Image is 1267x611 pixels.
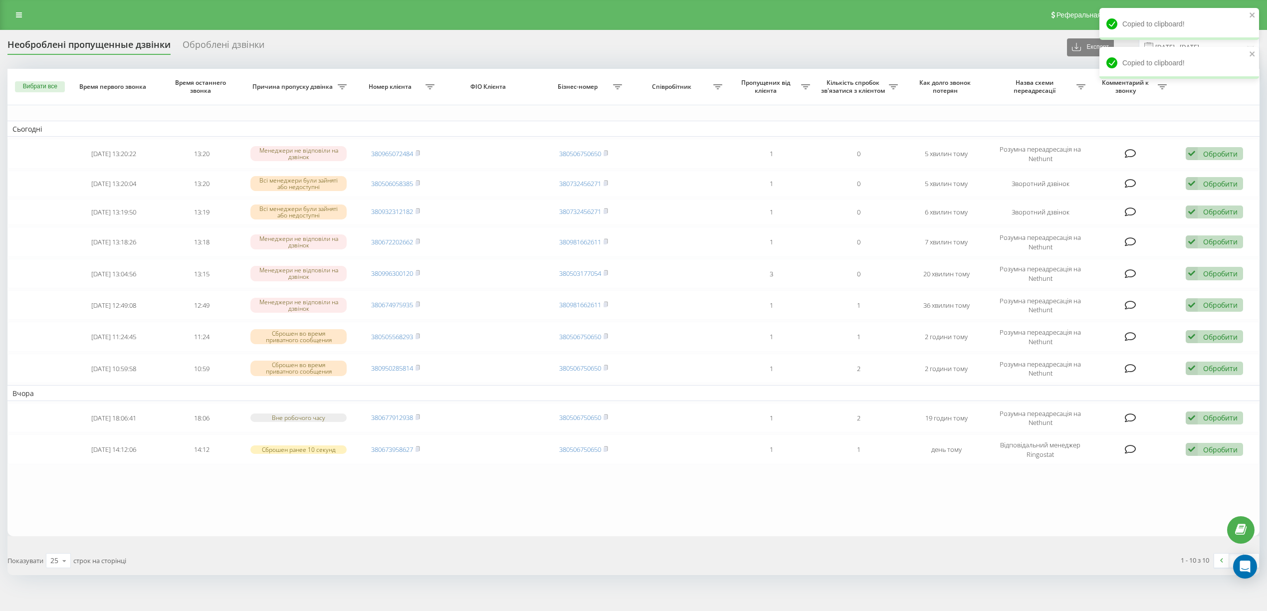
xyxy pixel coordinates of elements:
[1087,43,1109,50] font: Експорт
[12,389,34,398] font: Вчора
[371,207,413,216] a: 380932312182
[194,445,210,454] font: 14:12
[371,413,413,422] font: 380677912938
[857,445,860,454] font: 1
[91,445,136,454] font: [DATE] 14:12:06
[1203,149,1238,159] font: Обробити
[857,269,860,278] font: 0
[91,332,136,341] font: [DATE] 11:24:45
[559,237,601,246] a: 380981662611
[91,413,136,422] font: [DATE] 18:06:41
[50,556,58,565] font: 25
[559,364,601,373] a: 380506750650
[1203,269,1238,278] font: Обробити
[925,179,968,188] font: 5 хвилин тому
[770,413,773,422] font: 1
[371,149,413,158] font: 380965072484
[15,81,65,92] button: Вибрати все
[371,445,413,454] font: 380673958627
[266,361,332,376] font: Сброшен во время приватного сообщения
[925,332,968,341] font: 2 години тому
[559,269,601,278] a: 380503177054
[1102,78,1149,95] font: Комментарий к звонку
[1000,296,1081,314] font: Розумна переадресація на Nethunt
[23,83,57,90] font: Вибрати все
[559,445,601,454] a: 380506750650
[1056,11,1138,19] font: Реферальная программа
[91,237,136,246] font: [DATE] 13:18:26
[1203,300,1238,310] font: Обробити
[652,82,691,91] font: Співробітник
[252,82,333,91] font: Причина пропуску дзвінка
[559,413,601,422] font: 380506750650
[194,332,210,341] font: 11:24
[770,207,773,216] font: 1
[73,556,126,565] font: строк на сторінці
[559,149,601,158] a: 380506750650
[1000,440,1080,458] font: Відповідальний менеджер Ringostat
[770,445,773,454] font: 1
[923,301,970,310] font: 36 хвилин тому
[371,300,413,309] a: 380674975935
[1000,409,1081,427] font: Розумна переадресація на Nethunt
[1014,78,1056,95] font: Назва схеми переадресації
[857,413,860,422] font: 2
[925,364,968,373] font: 2 години тому
[857,237,860,246] font: 0
[1203,237,1238,246] font: Обробити
[770,179,773,188] font: 1
[558,82,598,91] font: Бізнес-номер
[91,179,136,188] font: [DATE] 13:20:04
[1099,8,1259,40] div: Copied to clipboard!
[259,298,338,313] font: Менеджери не відповіли на дзвінок
[91,301,136,310] font: [DATE] 12:49:08
[559,300,601,309] a: 380981662611
[371,179,413,188] a: 380506058385
[1233,555,1257,579] div: Відкрити Intercom Messenger
[371,332,413,341] a: 380505568293
[857,179,860,188] font: 0
[175,78,226,95] font: Время останнего звонка
[194,207,210,216] font: 13:19
[1249,11,1256,20] button: close
[770,332,773,341] font: 1
[371,237,413,246] a: 380672202662
[1000,328,1081,346] font: Розумна переадресація на Nethunt
[259,234,338,249] font: Менеджери не відповіли на дзвінок
[1203,445,1238,454] font: Обробити
[1203,332,1238,342] font: Обробити
[770,269,773,278] font: 3
[925,149,968,158] font: 5 хвилин тому
[931,445,962,454] font: день тому
[91,207,136,216] font: [DATE] 13:19:50
[194,149,210,158] font: 13:20
[857,207,860,216] font: 0
[559,207,601,216] font: 380732456271
[259,266,338,281] font: Менеджери не відповіли на дзвінок
[371,364,413,373] a: 380950285814
[371,269,413,278] a: 380996300120
[770,364,773,373] font: 1
[259,146,338,161] font: Менеджери не відповіли на дзвінок
[925,207,968,216] font: 6 хвилин тому
[259,204,338,219] font: Всі менеджери були зайняті або недоступні
[183,38,264,50] font: Оброблені дзвінки
[1000,145,1081,163] font: Розумна переадресація на Nethunt
[262,445,336,454] font: Сброшен ранее 10 секунд
[1099,47,1259,79] div: Copied to clipboard!
[1012,179,1069,188] font: Зворотний дзвінок
[470,82,506,91] font: ФІО Клієнта
[1203,207,1238,216] font: Обробити
[559,332,601,341] a: 380506750650
[7,38,171,50] font: Необроблені пропущенные дзвінки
